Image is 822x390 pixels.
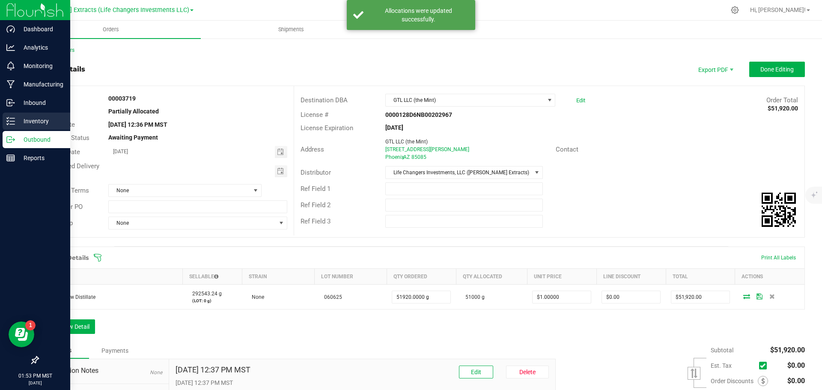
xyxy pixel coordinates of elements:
[6,135,15,144] inline-svg: Outbound
[25,320,36,330] iframe: Resource center unread badge
[25,6,189,14] span: [PERSON_NAME] Extracts (Life Changers Investments LLC)
[770,346,805,354] span: $51,920.00
[301,111,328,119] span: License #
[15,42,66,53] p: Analytics
[711,378,758,384] span: Order Discounts
[15,79,66,89] p: Manufacturing
[45,366,162,376] span: Destination Notes
[766,96,798,104] span: Order Total
[91,26,131,33] span: Orders
[711,347,733,354] span: Subtotal
[109,217,276,229] span: None
[275,165,287,177] span: Toggle calendar
[15,153,66,163] p: Reports
[247,294,264,300] span: None
[267,26,316,33] span: Shipments
[301,217,331,225] span: Ref Field 3
[459,366,493,378] button: Edit
[109,185,250,196] span: None
[108,121,167,128] strong: [DATE] 12:36 PM MST
[456,269,527,285] th: Qty Allocated
[301,185,331,193] span: Ref Field 1
[6,43,15,52] inline-svg: Analytics
[386,94,544,106] span: GTL LLC (the Mint)
[750,6,806,13] span: Hi, [PERSON_NAME]!
[576,97,585,104] a: Edit
[392,291,450,303] input: 0
[6,98,15,107] inline-svg: Inbound
[6,62,15,70] inline-svg: Monitoring
[320,294,342,300] span: 060625
[6,154,15,162] inline-svg: Reports
[9,322,34,347] iframe: Resource center
[188,298,237,304] p: (LOT: 0 g)
[759,360,771,372] span: Calculate excise tax
[301,96,348,104] span: Destination DBA
[108,95,136,102] strong: 00003719
[387,269,456,285] th: Qty Ordered
[89,343,140,358] div: Payments
[6,25,15,33] inline-svg: Dashboard
[766,294,779,299] span: Delete Order Detail
[176,366,250,374] h4: [DATE] 12:37 PM MST
[386,167,531,179] span: Life Changers Investments, LLC ([PERSON_NAME] Extracts)
[108,134,158,141] strong: Awaiting Payment
[6,117,15,125] inline-svg: Inventory
[762,193,796,227] qrcode: 00003719
[471,369,481,375] span: Edit
[385,124,403,131] strong: [DATE]
[39,269,183,285] th: Item
[527,269,596,285] th: Unit Price
[787,361,805,369] span: $0.00
[411,154,426,160] span: 85085
[403,154,410,160] span: AZ
[787,377,805,385] span: $0.00
[760,66,794,73] span: Done Editing
[519,369,536,375] span: Delete
[556,146,578,153] span: Contact
[242,269,315,285] th: Strain
[15,98,66,108] p: Inbound
[711,362,756,369] span: Est. Tax
[301,146,324,153] span: Address
[21,21,201,39] a: Orders
[6,80,15,89] inline-svg: Manufacturing
[671,291,730,303] input: 0
[15,24,66,34] p: Dashboard
[749,62,805,77] button: Done Editing
[461,294,485,300] span: 51000 g
[301,124,353,132] span: License Expiration
[768,105,798,112] strong: $51,920.00
[275,146,287,158] span: Toggle calendar
[368,6,469,24] div: Allocations were updated successfully.
[15,134,66,145] p: Outbound
[176,378,549,387] p: [DATE] 12:37 PM MST
[315,269,387,285] th: Lot Number
[108,108,159,115] strong: Partially Allocated
[301,169,331,176] span: Distributor
[150,369,162,375] span: None
[762,193,796,227] img: Scan me!
[666,269,735,285] th: Total
[596,269,666,285] th: Line Discount
[533,291,591,303] input: 0
[730,6,740,14] div: Manage settings
[301,201,331,209] span: Ref Field 2
[602,291,660,303] input: 0
[201,21,381,39] a: Shipments
[45,162,99,180] span: Requested Delivery Date
[689,62,741,77] li: Export PDF
[188,291,222,297] span: 292543.24 g
[506,366,549,378] button: Delete
[385,146,469,152] span: [STREET_ADDRESS][PERSON_NAME]
[183,269,242,285] th: Sellable
[735,269,804,285] th: Actions
[4,372,66,380] p: 01:53 PM MST
[385,111,452,118] strong: 0000128D6NB00202967
[15,61,66,71] p: Monitoring
[4,380,66,386] p: [DATE]
[753,294,766,299] span: Save Order Detail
